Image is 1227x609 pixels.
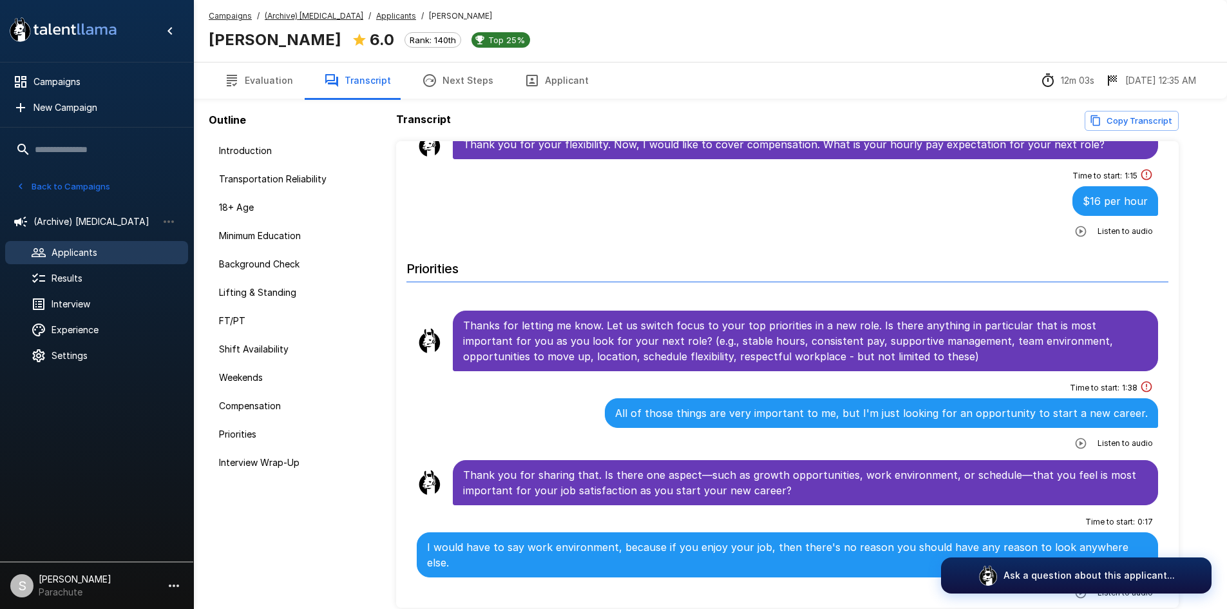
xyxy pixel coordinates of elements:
[209,63,309,99] button: Evaluation
[209,224,358,247] div: Minimum Education
[219,286,348,299] span: Lifting & Standing
[209,139,358,162] div: Introduction
[978,565,998,586] img: logo_glasses@2x.png
[209,281,358,304] div: Lifting & Standing
[219,400,348,412] span: Compensation
[406,248,1169,282] h6: Priorities
[309,63,406,99] button: Transcript
[1003,569,1175,582] p: Ask a question about this applicant...
[265,11,363,21] u: (Archive) [MEDICAL_DATA]
[209,30,341,49] b: [PERSON_NAME]
[219,258,348,271] span: Background Check
[1137,516,1153,528] span: 0 : 17
[219,371,348,384] span: Weekends
[1085,111,1179,131] button: Copy transcript
[483,35,530,45] span: Top 25%
[209,253,358,276] div: Background Check
[209,113,246,126] b: Outline
[941,557,1212,594] button: Ask a question about this applicant...
[376,11,416,21] u: Applicants
[1061,74,1094,87] p: 12m 03s
[1072,169,1122,182] span: Time to start :
[219,173,348,186] span: Transportation Reliability
[219,229,348,242] span: Minimum Education
[257,10,260,23] span: /
[209,168,358,191] div: Transportation Reliability
[405,35,461,45] span: Rank: 140th
[219,456,348,469] span: Interview Wrap-Up
[1122,382,1137,394] span: 1 : 38
[463,137,1148,152] p: Thank you for your flexibility. Now, I would like to cover compensation. What is your hourly pay ...
[1098,225,1153,238] span: Listen to audio
[219,201,348,214] span: 18+ Age
[219,343,348,356] span: Shift Availability
[219,144,348,157] span: Introduction
[1085,516,1135,528] span: Time to start :
[209,338,358,361] div: Shift Availability
[219,428,348,441] span: Priorities
[509,63,604,99] button: Applicant
[427,539,1148,570] p: I would have to say work environment, because if you enjoy your job, then there's no reason you s...
[1125,74,1196,87] p: [DATE] 12:35 AM
[1098,437,1153,450] span: Listen to audio
[1083,193,1148,209] p: $16 per hour
[209,451,358,474] div: Interview Wrap-Up
[615,405,1148,421] p: All of those things are very important to me, but I'm just looking for an opportunity to start a ...
[429,10,492,23] span: [PERSON_NAME]
[370,30,394,49] b: 6.0
[417,470,442,496] img: llama_clean.png
[209,394,358,418] div: Compensation
[417,328,442,354] img: llama_clean.png
[209,196,358,219] div: 18+ Age
[396,113,451,126] b: Transcript
[1070,382,1119,394] span: Time to start :
[209,366,358,389] div: Weekends
[1040,73,1094,88] div: The time between starting and completing the interview
[209,11,252,21] u: Campaigns
[209,309,358,333] div: FT/PT
[1105,73,1196,88] div: The date and time when the interview was completed
[1125,169,1137,182] span: 1 : 15
[209,423,358,446] div: Priorities
[1140,168,1153,184] div: This answer took longer than usual and could be a sign of cheating
[219,314,348,327] span: FT/PT
[417,131,442,157] img: llama_clean.png
[463,467,1148,498] p: Thank you for sharing that. Is there one aspect—such as growth opportunities, work environment, o...
[1140,380,1153,396] div: This answer took longer than usual and could be a sign of cheating
[463,318,1148,364] p: Thanks for letting me know. Let us switch focus to your top priorities in a new role. Is there an...
[368,10,371,23] span: /
[406,63,509,99] button: Next Steps
[421,10,424,23] span: /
